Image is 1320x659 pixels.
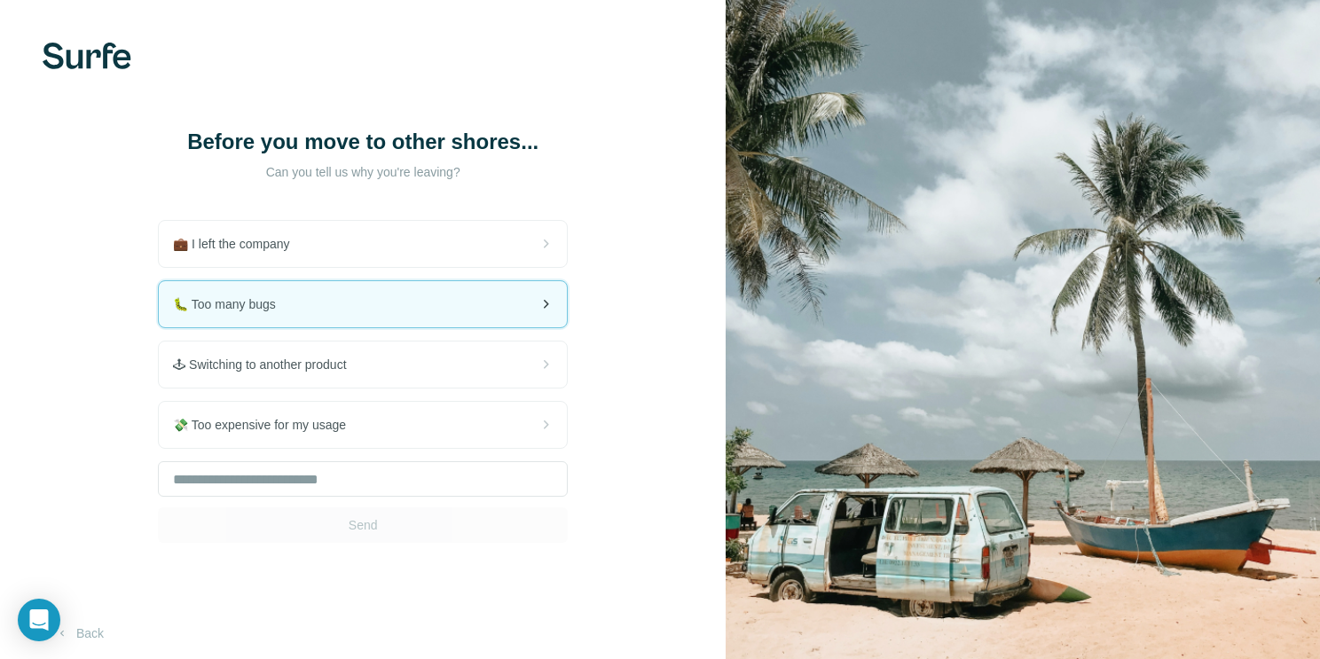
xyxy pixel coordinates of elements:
[173,356,360,373] span: 🕹 Switching to another product
[18,599,60,641] div: Open Intercom Messenger
[185,163,540,181] p: Can you tell us why you're leaving?
[173,295,290,313] span: 🐛 Too many bugs
[185,128,540,156] h1: Before you move to other shores...
[43,617,116,649] button: Back
[173,235,303,253] span: 💼 I left the company
[173,416,360,434] span: 💸 Too expensive for my usage
[43,43,131,69] img: Surfe's logo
